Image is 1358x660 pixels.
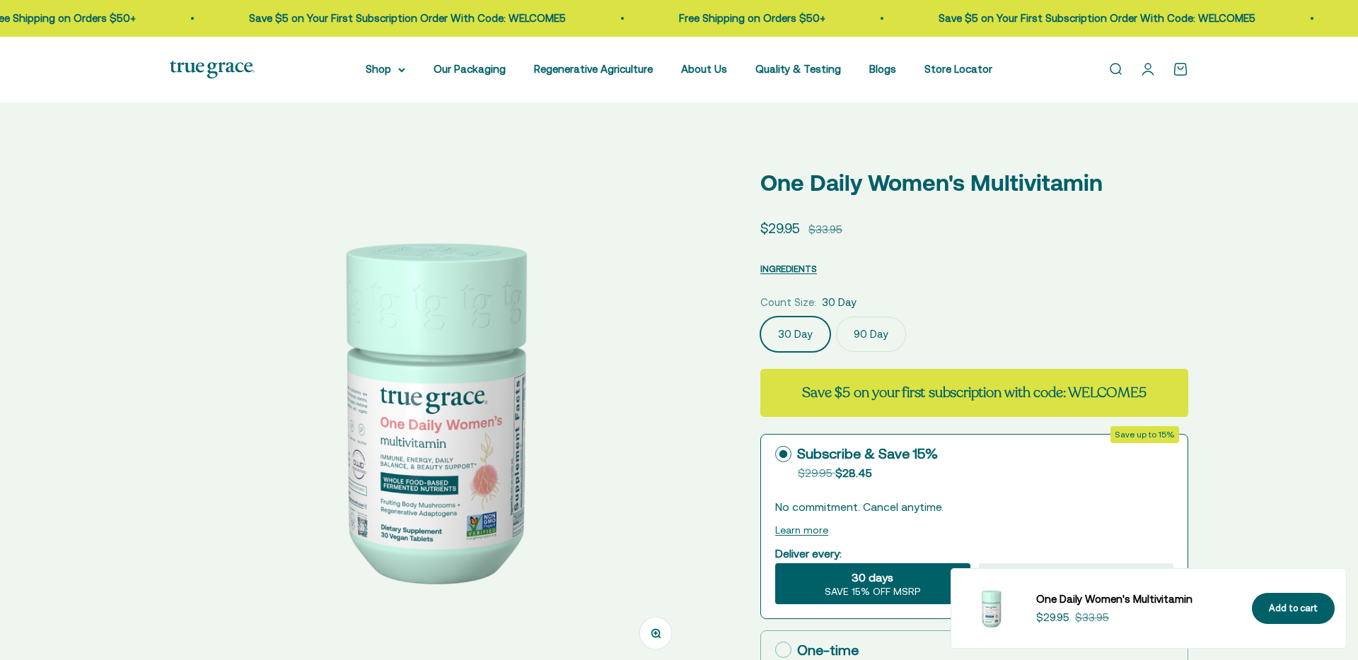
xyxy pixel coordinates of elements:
span: INGREDIENTS [760,264,817,274]
sale-price: $29.95 [760,218,800,239]
p: One Daily Women's Multivitamin [760,165,1188,201]
img: We select ingredients that play a concrete role in true health, and we include them at effective ... [963,580,1019,637]
a: One Daily Women's Multivitamin [1036,591,1235,608]
button: Add to cart [1252,593,1335,625]
p: Save $5 on Your First Subscription Order With Code: WELCOME5 [235,10,552,27]
a: Regenerative Agriculture [534,63,653,75]
a: About Us [681,63,727,75]
span: 30 Day [822,294,857,311]
a: Quality & Testing [755,63,841,75]
summary: Shop [366,61,405,78]
compare-at-price: $33.95 [808,221,842,238]
a: Blogs [869,63,896,75]
compare-at-price: $33.95 [1075,609,1109,626]
legend: Count Size: [760,294,816,311]
div: Add to cart [1269,601,1318,616]
a: Free Shipping on Orders $50+ [665,12,811,24]
p: Save $5 on Your First Subscription Order With Code: WELCOME5 [924,10,1241,27]
a: Our Packaging [434,63,506,75]
button: INGREDIENTS [760,260,817,277]
strong: Save $5 on your first subscription with code: WELCOME5 [802,383,1146,402]
a: Store Locator [924,63,992,75]
sale-price: $29.95 [1036,609,1069,626]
